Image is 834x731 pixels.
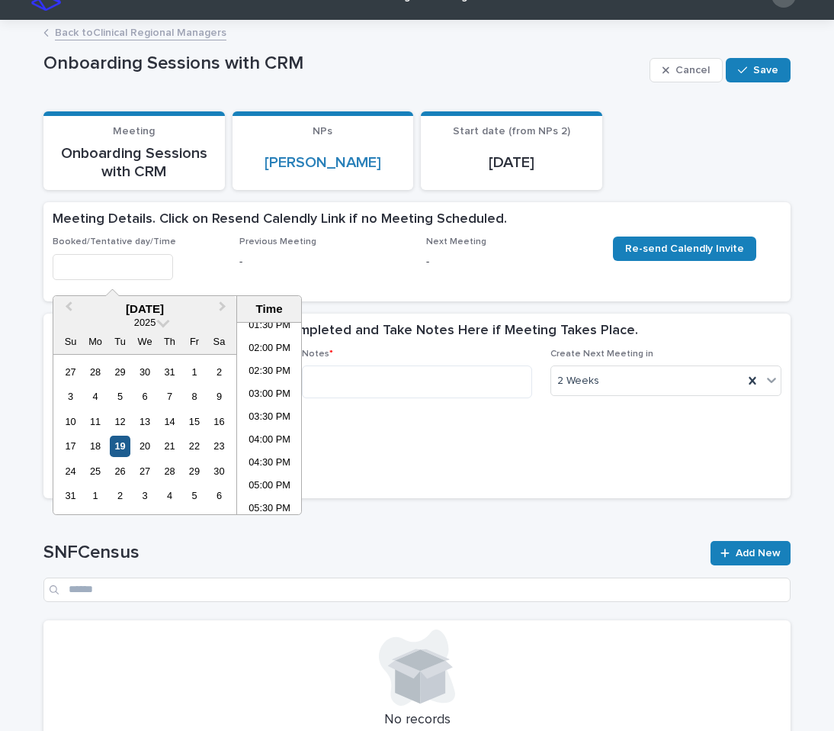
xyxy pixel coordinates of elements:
div: Choose Tuesday, July 29th, 2025 [110,362,130,382]
div: Choose Tuesday, August 19th, 2025 [110,436,130,456]
span: Cancel [675,65,710,76]
div: Tu [110,331,130,352]
p: [DATE] [430,153,593,172]
div: Choose Sunday, August 17th, 2025 [60,436,81,456]
li: 05:30 PM [237,498,302,521]
span: 2025 [134,317,156,328]
li: 03:00 PM [237,384,302,407]
li: 01:30 PM [237,315,302,338]
div: month 2025-08 [58,359,231,508]
div: Choose Tuesday, September 2nd, 2025 [110,485,130,506]
div: Choose Wednesday, August 20th, 2025 [134,436,155,456]
div: Choose Friday, August 1st, 2025 [184,362,204,382]
a: Back toClinical Regional Managers [55,23,226,40]
button: Previous Month [55,298,79,322]
span: Previous Meeting [239,237,316,246]
input: Search [43,578,791,602]
div: Choose Thursday, September 4th, 2025 [159,485,180,506]
div: Choose Friday, August 15th, 2025 [184,411,204,432]
li: 02:00 PM [237,338,302,361]
div: We [134,331,155,352]
div: Choose Monday, August 25th, 2025 [85,461,106,481]
li: 02:30 PM [237,361,302,384]
div: Choose Tuesday, August 26th, 2025 [110,461,130,481]
h2: Meeting Details. Click on Resend Calendly Link if no Meeting Scheduled. [53,211,507,228]
p: Onboarding Sessions with CRM [53,144,216,181]
div: Choose Monday, September 1st, 2025 [85,485,106,506]
div: Mo [85,331,106,352]
div: Choose Monday, August 18th, 2025 [85,436,106,456]
span: Meeting [113,126,155,137]
div: Choose Thursday, August 7th, 2025 [159,386,180,407]
div: Su [60,331,81,352]
div: Th [159,331,180,352]
span: NPs [313,126,332,137]
div: Choose Sunday, August 24th, 2025 [60,461,81,481]
a: Re-send Calendly Invite [613,237,756,261]
div: [DATE] [53,302,236,316]
span: Booked/Tentative day/Time [53,237,176,246]
li: 03:30 PM [237,407,302,430]
a: Add New [711,541,791,565]
div: Choose Sunday, August 10th, 2025 [60,411,81,432]
li: 05:00 PM [237,475,302,498]
div: Choose Saturday, August 2nd, 2025 [209,362,229,382]
p: - [239,254,408,270]
a: [PERSON_NAME] [265,153,381,172]
span: Next Meeting [426,237,486,246]
div: Choose Monday, July 28th, 2025 [85,362,106,382]
p: Onboarding Sessions with CRM [43,53,643,75]
div: Choose Thursday, July 31st, 2025 [159,362,180,382]
div: Choose Friday, August 29th, 2025 [184,461,204,481]
p: - [426,254,595,270]
div: Choose Wednesday, August 6th, 2025 [134,386,155,407]
button: Cancel [650,58,723,82]
div: Choose Tuesday, August 5th, 2025 [110,386,130,407]
span: Re-send Calendly Invite [625,243,744,254]
div: Choose Wednesday, August 27th, 2025 [134,461,155,481]
span: Create Next Meeting in [550,349,653,359]
div: Time [241,302,297,316]
div: Choose Friday, August 8th, 2025 [184,386,204,407]
span: Start date (from NPs 2) [453,126,570,137]
button: Next Month [212,298,236,322]
div: Choose Friday, September 5th, 2025 [184,485,204,506]
div: Choose Tuesday, August 12th, 2025 [110,411,130,432]
div: Choose Wednesday, August 13th, 2025 [134,411,155,432]
div: Choose Saturday, August 9th, 2025 [209,386,229,407]
p: No records [53,712,781,729]
div: Choose Thursday, August 28th, 2025 [159,461,180,481]
h2: Meeting Notes. [PERSON_NAME] as Completed and Take Notes Here if Meeting Takes Place. [53,323,638,340]
button: Save [726,58,791,82]
div: Choose Thursday, August 14th, 2025 [159,411,180,432]
div: Choose Saturday, August 23rd, 2025 [209,436,229,456]
div: Choose Sunday, August 3rd, 2025 [60,386,81,407]
span: Notes [302,349,333,359]
h1: SNFCensus [43,542,701,564]
div: Fr [184,331,204,352]
span: 2 Weeks [557,373,599,389]
div: Choose Thursday, August 21st, 2025 [159,436,180,456]
div: Choose Friday, August 22nd, 2025 [184,436,204,456]
div: Choose Monday, August 11th, 2025 [85,411,106,432]
span: Save [753,65,778,76]
div: Choose Saturday, August 16th, 2025 [209,411,229,432]
div: Choose Wednesday, July 30th, 2025 [134,362,155,382]
div: Choose Saturday, September 6th, 2025 [209,485,229,506]
div: Choose Monday, August 4th, 2025 [85,386,106,407]
li: 04:00 PM [237,430,302,452]
span: Add New [736,548,781,559]
div: Choose Wednesday, September 3rd, 2025 [134,485,155,506]
div: Sa [209,331,229,352]
div: Choose Sunday, August 31st, 2025 [60,485,81,506]
div: Choose Saturday, August 30th, 2025 [209,461,229,481]
li: 04:30 PM [237,452,302,475]
div: Choose Sunday, July 27th, 2025 [60,362,81,382]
